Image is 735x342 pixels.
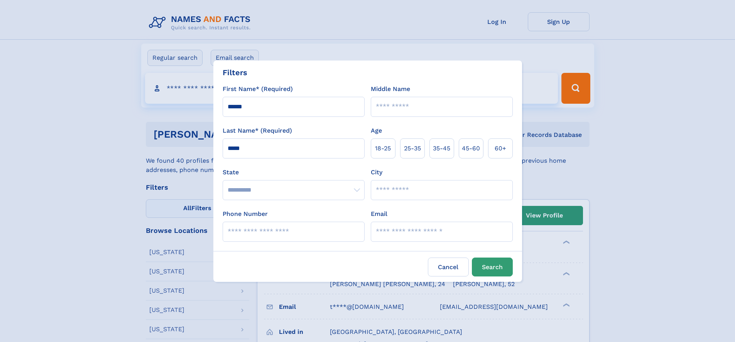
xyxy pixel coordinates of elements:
span: 18‑25 [375,144,391,153]
span: 60+ [495,144,506,153]
label: State [223,168,365,177]
button: Search [472,258,513,276]
span: 35‑45 [433,144,450,153]
span: 25‑35 [404,144,421,153]
div: Filters [223,67,247,78]
label: Age [371,126,382,135]
span: 45‑60 [462,144,480,153]
label: Cancel [428,258,469,276]
label: Email [371,209,387,219]
label: Last Name* (Required) [223,126,292,135]
label: City [371,168,382,177]
label: Middle Name [371,84,410,94]
label: First Name* (Required) [223,84,293,94]
label: Phone Number [223,209,268,219]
